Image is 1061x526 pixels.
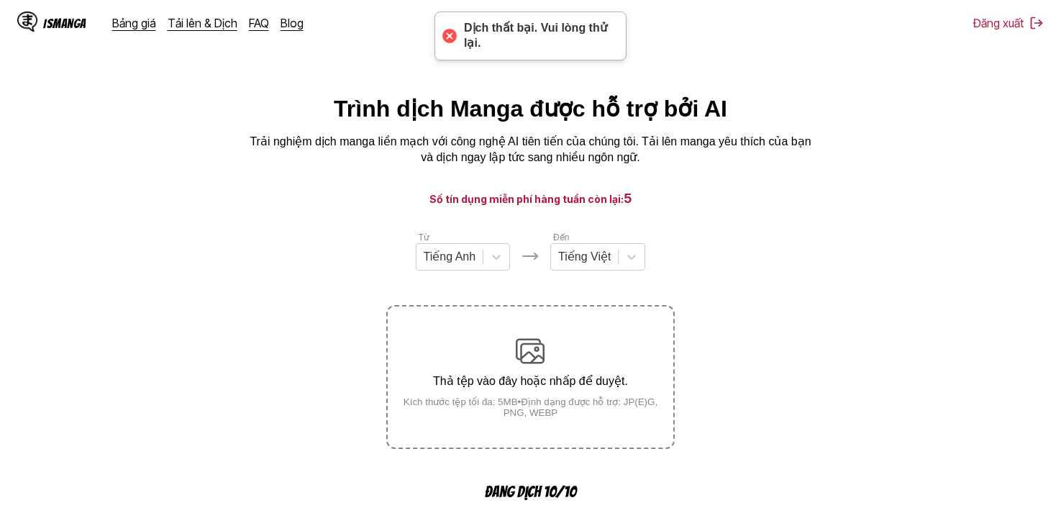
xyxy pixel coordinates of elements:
[112,16,156,30] a: Bảng giá
[1029,16,1044,30] img: Sign out
[249,16,269,30] a: FAQ
[168,16,237,30] a: Tải lên & Dịch
[35,189,1026,207] h3: Số tín dụng miễn phí hàng tuần còn lại:
[388,374,673,388] p: Thả tệp vào đây hoặc nhấp để duyệt.
[522,248,539,265] img: Languages icon
[386,484,674,500] p: Đang dịch 10/10
[973,16,1044,30] button: Đăng xuất
[17,12,37,32] img: IsManga Logo
[43,17,86,30] div: IsManga
[624,191,632,206] span: 5
[243,134,819,166] p: Trải nghiệm dịch manga liền mạch với công nghệ AI tiên tiến của chúng tôi. Tải lên manga yêu thíc...
[281,16,304,30] a: Blog
[553,232,569,242] label: Đến
[388,396,673,418] small: Kích thước tệp tối đa: 5MB • Định dạng được hỗ trợ: JP(E)G, PNG, WEBP
[334,95,727,122] h1: Trình dịch Manga được hỗ trợ bởi AI
[17,12,112,35] a: IsManga LogoIsManga
[464,21,611,51] div: Dịch thất bại. Vui lòng thử lại.
[419,232,429,242] label: Từ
